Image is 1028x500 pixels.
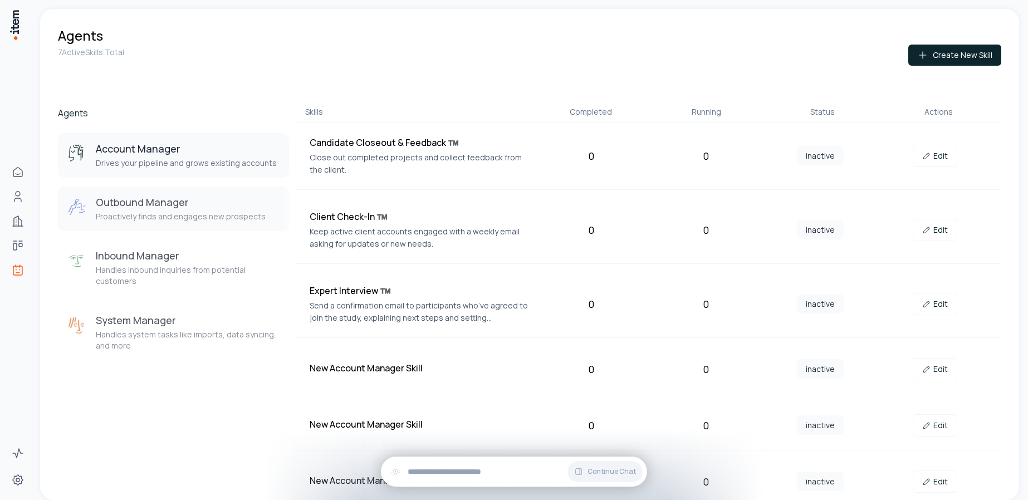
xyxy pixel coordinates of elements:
h3: Account Manager [96,142,277,155]
span: inactive [797,146,844,165]
div: 0 [653,418,759,433]
p: Handles inbound inquiries from potential customers [96,264,280,287]
h4: Expert Interview ™️ [310,284,530,297]
div: Actions [885,106,992,117]
span: inactive [797,220,844,239]
p: 7 Active Skills Total [58,47,124,58]
a: Activity [7,442,29,464]
a: Edit [913,219,957,241]
div: Skills [305,106,528,117]
img: Inbound Manager [67,251,87,271]
button: Continue Chat [567,461,643,482]
a: Settings [7,469,29,491]
img: Account Manager [67,144,87,164]
div: 0 [539,222,644,238]
div: 0 [653,474,759,489]
a: People [7,185,29,208]
div: 0 [539,296,644,312]
div: 0 [653,222,759,238]
div: 0 [539,361,644,377]
span: inactive [797,472,844,491]
a: Edit [913,293,957,315]
p: Drives your pipeline and grows existing accounts [96,158,277,169]
div: 0 [539,148,644,164]
div: 0 [653,148,759,164]
span: inactive [797,294,844,313]
span: Continue Chat [588,467,636,476]
button: System ManagerSystem ManagerHandles system tasks like imports, data syncing, and more [58,305,289,360]
p: Close out completed projects and collect feedback from the client. [310,151,530,176]
h4: Client Check-In ™️ [310,210,530,223]
a: Home [7,161,29,183]
div: 0 [653,361,759,377]
h1: Agents [58,27,103,45]
h3: System Manager [96,313,280,327]
div: Status [769,106,876,117]
span: inactive [797,415,844,435]
a: Edit [913,358,957,380]
a: Edit [913,470,957,493]
p: Handles system tasks like imports, data syncing, and more [96,329,280,351]
div: Completed [537,106,644,117]
button: Create New Skill [908,45,1001,66]
a: Companies [7,210,29,232]
img: Outbound Manager [67,198,87,218]
a: Edit [913,414,957,437]
h4: New Account Manager Skill [310,474,530,487]
a: Deals [7,234,29,257]
div: 0 [539,418,644,433]
p: Keep active client accounts engaged with a weekly email asking for updates or new needs. [310,226,530,250]
a: Agents [7,259,29,281]
span: inactive [797,359,844,379]
button: Outbound ManagerOutbound ManagerProactively finds and engages new prospects [58,187,289,231]
img: Item Brain Logo [9,9,20,41]
a: Edit [913,145,957,167]
button: Inbound ManagerInbound ManagerHandles inbound inquiries from potential customers [58,240,289,296]
div: Running [653,106,760,117]
h3: Outbound Manager [96,195,266,209]
p: Send a confirmation email to participants who’ve agreed to join the study, explaining next steps ... [310,300,530,324]
button: Account ManagerAccount ManagerDrives your pipeline and grows existing accounts [58,133,289,178]
h3: Inbound Manager [96,249,280,262]
h4: New Account Manager Skill [310,418,530,431]
div: Continue Chat [381,457,647,487]
p: Proactively finds and engages new prospects [96,211,266,222]
h4: Candidate Closeout & Feedback ™️ [310,136,530,149]
h2: Agents [58,106,289,120]
img: System Manager [67,316,87,336]
h4: New Account Manager Skill [310,361,530,375]
div: 0 [653,296,759,312]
